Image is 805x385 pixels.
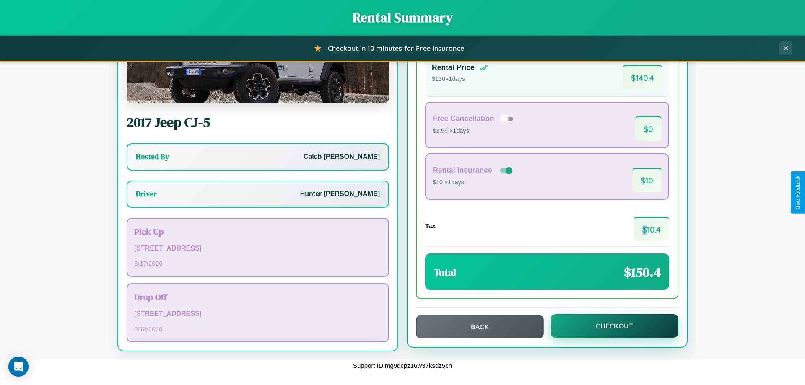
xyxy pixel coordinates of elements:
[623,65,662,90] span: $ 140.4
[8,8,797,27] h1: Rental Summary
[134,323,382,335] p: 8 / 18 / 2026
[635,116,662,141] span: $ 0
[433,114,494,123] h4: Free Cancellation
[795,176,801,209] div: Give Feedback
[434,266,456,279] h3: Total
[134,243,382,255] p: [STREET_ADDRESS]
[425,222,436,229] h4: Tax
[136,189,157,199] h3: Driver
[134,225,382,238] h3: Pick Up
[634,217,669,241] span: $ 10.4
[127,113,389,132] h2: 2017 Jeep CJ-5
[632,168,662,192] span: $ 10
[433,126,516,137] p: $3.99 × 1 days
[433,177,514,188] p: $10 × 1 days
[328,44,464,52] span: Checkout in 10 minutes for Free Insurance
[134,308,382,320] p: [STREET_ADDRESS]
[432,74,488,85] p: $ 130 × 1 days
[134,291,382,303] h3: Drop Off
[353,360,452,371] p: Support ID: mg9dcpz16w37ksdz5ch
[304,151,380,163] p: Caleb [PERSON_NAME]
[551,314,678,338] button: Checkout
[432,63,475,72] h4: Rental Price
[300,188,380,200] p: Hunter [PERSON_NAME]
[8,357,29,377] div: Open Intercom Messenger
[134,258,382,269] p: 8 / 17 / 2026
[624,263,661,282] span: $ 150.4
[433,166,492,175] h4: Rental Insurance
[416,315,544,338] button: Back
[136,152,169,162] h3: Hosted By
